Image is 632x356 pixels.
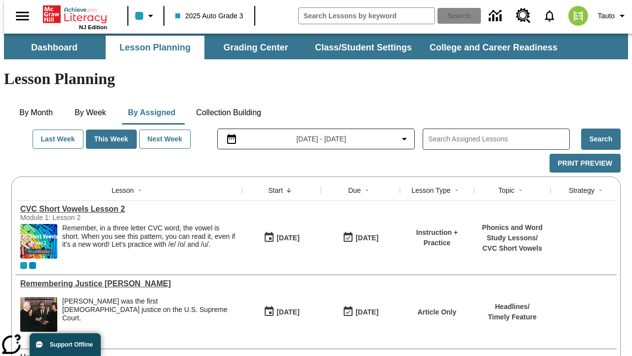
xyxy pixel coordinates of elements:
[50,341,93,348] span: Support Offline
[594,7,632,25] button: Profile/Settings
[498,185,514,195] div: Topic
[355,232,378,244] div: [DATE]
[222,133,411,145] button: Select the date range menu item
[188,101,269,125] button: Collection Building
[20,214,168,222] div: Module 1: Lesson 2
[62,297,237,332] div: Sandra Day O'Connor was the first female justice on the U.S. Supreme Court.
[20,205,237,214] a: CVC Short Vowels Lesson 2, Lessons
[488,302,537,312] p: Headlines /
[361,184,373,196] button: Sort
[62,224,237,259] div: Remember, in a three letter CVC word, the vowel is short. When you see this pattern, you can read...
[20,297,57,332] img: Chief Justice Warren Burger, wearing a black robe, holds up his right hand and faces Sandra Day O...
[488,312,537,322] p: Timely Feature
[276,232,299,244] div: [DATE]
[43,4,107,24] a: Home
[62,224,237,249] p: Remember, in a three letter CVC word, the vowel is short. When you see this pattern, you can read...
[139,130,191,149] button: Next Week
[569,185,594,195] div: Strategy
[86,130,137,149] button: This Week
[260,303,303,321] button: 09/08/25: First time the lesson was available
[594,184,606,196] button: Sort
[62,297,237,322] div: [PERSON_NAME] was the first [DEMOGRAPHIC_DATA] justice on the U.S. Supreme Court.
[4,36,566,59] div: SubNavbar
[418,307,457,317] p: Article Only
[283,184,295,196] button: Sort
[175,11,243,21] span: 2025 Auto Grade 3
[562,3,594,29] button: Select a new avatar
[20,279,237,288] a: Remembering Justice O'Connor, Lessons
[581,129,621,150] button: Search
[33,130,83,149] button: Last Week
[106,36,204,59] button: Lesson Planning
[120,101,183,125] button: By Assigned
[479,222,546,243] p: Phonics and Word Study Lessons /
[206,36,305,59] button: Grading Center
[276,306,299,318] div: [DATE]
[405,227,469,248] p: Instruction + Practice
[268,185,283,195] div: Start
[422,36,565,59] button: College and Career Readiness
[29,262,36,269] div: OL 2025 Auto Grade 4
[20,279,237,288] div: Remembering Justice O'Connor
[537,3,562,29] a: Notifications
[20,224,57,259] img: CVC Short Vowels Lesson 2.
[514,184,526,196] button: Sort
[30,333,101,356] button: Support Offline
[598,11,615,21] span: Tauto
[4,34,628,59] div: SubNavbar
[339,303,382,321] button: 09/08/25: Last day the lesson can be accessed
[411,185,450,195] div: Lesson Type
[20,262,27,269] div: Current Class
[79,24,107,30] span: NJ Edition
[510,2,537,29] a: Resource Center, Will open in new tab
[568,6,588,26] img: avatar image
[451,184,463,196] button: Sort
[43,3,107,30] div: Home
[550,154,621,173] button: Print Preview
[348,185,361,195] div: Due
[5,36,104,59] button: Dashboard
[355,306,378,318] div: [DATE]
[260,228,303,247] button: 09/08/25: First time the lesson was available
[112,185,134,195] div: Lesson
[4,70,628,88] h1: Lesson Planning
[296,134,346,144] span: [DATE] - [DATE]
[479,243,546,254] p: CVC Short Vowels
[483,2,510,30] a: Data Center
[339,228,382,247] button: 09/08/25: Last day the lesson can be accessed
[20,205,237,214] div: CVC Short Vowels Lesson 2
[299,8,434,24] input: search field
[428,132,569,146] input: Search Assigned Lessons
[398,133,410,145] svg: Collapse Date Range Filter
[11,101,61,125] button: By Month
[134,184,146,196] button: Sort
[66,101,115,125] button: By Week
[8,1,37,31] button: Open side menu
[131,7,160,25] button: Class color is light blue. Change class color
[307,36,420,59] button: Class/Student Settings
